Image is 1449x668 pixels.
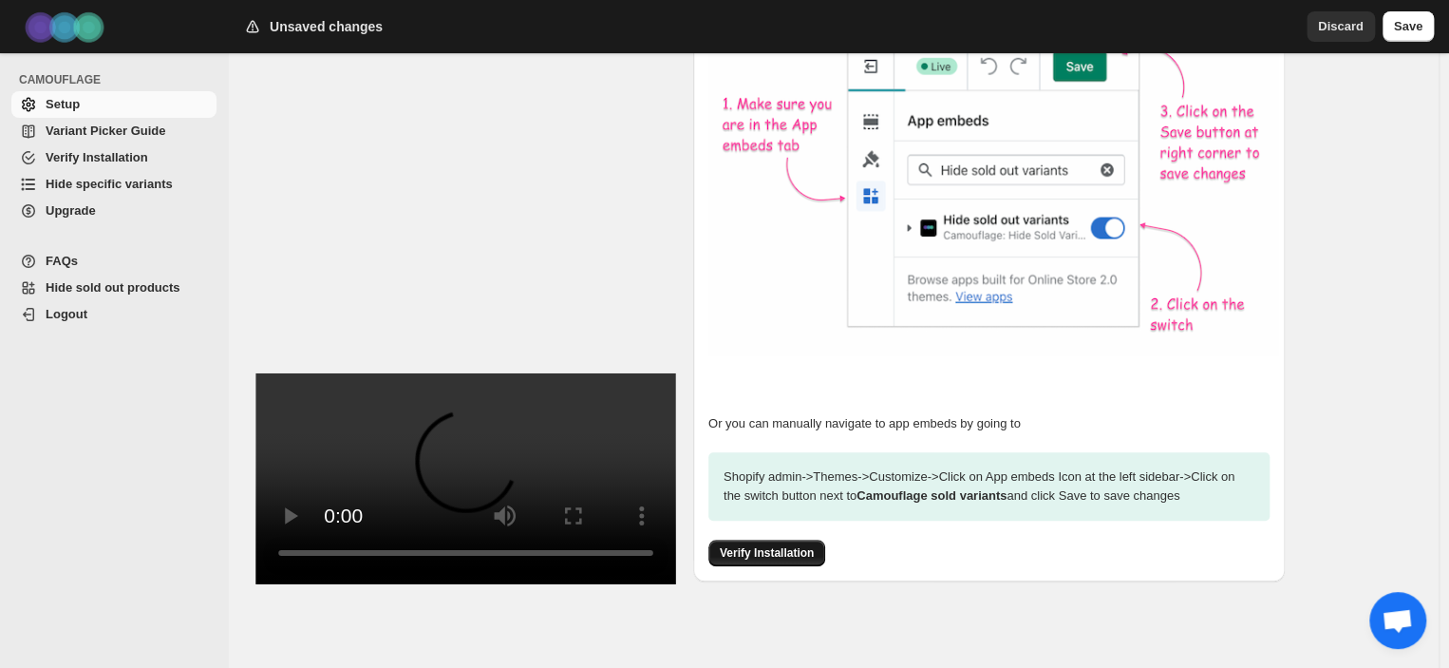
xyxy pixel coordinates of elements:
[270,17,383,36] h2: Unsaved changes
[1383,11,1434,42] button: Save
[46,177,173,191] span: Hide specific variants
[1307,11,1375,42] button: Discard
[708,23,1278,355] img: camouflage-enable
[11,248,216,275] a: FAQs
[708,414,1270,433] p: Or you can manually navigate to app embeds by going to
[1318,17,1364,36] span: Discard
[255,373,676,583] video: Enable Camouflage in theme app embeds
[11,144,216,171] a: Verify Installation
[11,118,216,144] a: Variant Picker Guide
[46,280,180,295] span: Hide sold out products
[11,171,216,198] a: Hide specific variants
[46,254,78,268] span: FAQs
[11,301,216,328] a: Logout
[720,545,814,561] span: Verify Installation
[708,540,825,566] button: Verify Installation
[1369,592,1426,649] div: Open chat
[708,452,1270,521] p: Shopify admin -> Themes -> Customize -> Click on App embeds Icon at the left sidebar -> Click on ...
[11,198,216,224] a: Upgrade
[11,91,216,118] a: Setup
[46,124,165,138] span: Variant Picker Guide
[1394,17,1422,36] span: Save
[46,150,148,164] span: Verify Installation
[19,72,218,87] span: CAMOUFLAGE
[46,307,87,321] span: Logout
[46,203,96,218] span: Upgrade
[11,275,216,301] a: Hide sold out products
[46,97,80,111] span: Setup
[856,488,1007,503] strong: Camouflage sold variants
[708,545,825,560] a: Verify Installation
